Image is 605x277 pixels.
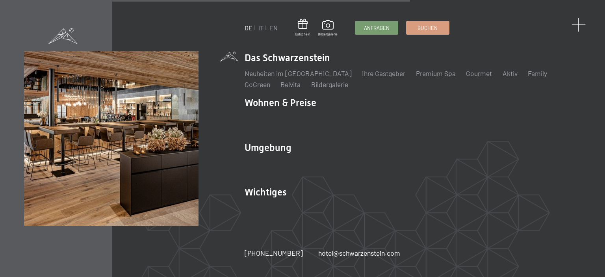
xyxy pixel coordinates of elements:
[295,19,310,37] a: Gutschein
[245,24,252,32] a: DE
[318,20,338,37] a: Bildergalerie
[362,69,405,78] a: Ihre Gastgeber
[418,24,438,32] span: Buchen
[280,80,301,89] a: Belvita
[269,24,278,32] a: EN
[295,32,310,37] span: Gutschein
[245,249,303,257] span: [PHONE_NUMBER]
[245,248,303,258] a: [PHONE_NUMBER]
[355,21,398,34] a: Anfragen
[416,69,456,78] a: Premium Spa
[318,32,338,37] span: Bildergalerie
[406,21,449,34] a: Buchen
[503,69,518,78] a: Aktiv
[364,24,390,32] span: Anfragen
[466,69,492,78] a: Gourmet
[245,69,352,78] a: Neuheiten im [GEOGRAPHIC_DATA]
[245,80,270,89] a: GoGreen
[311,80,348,89] a: Bildergalerie
[528,69,547,78] a: Family
[258,24,264,32] a: IT
[318,248,400,258] a: hotel@schwarzenstein.com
